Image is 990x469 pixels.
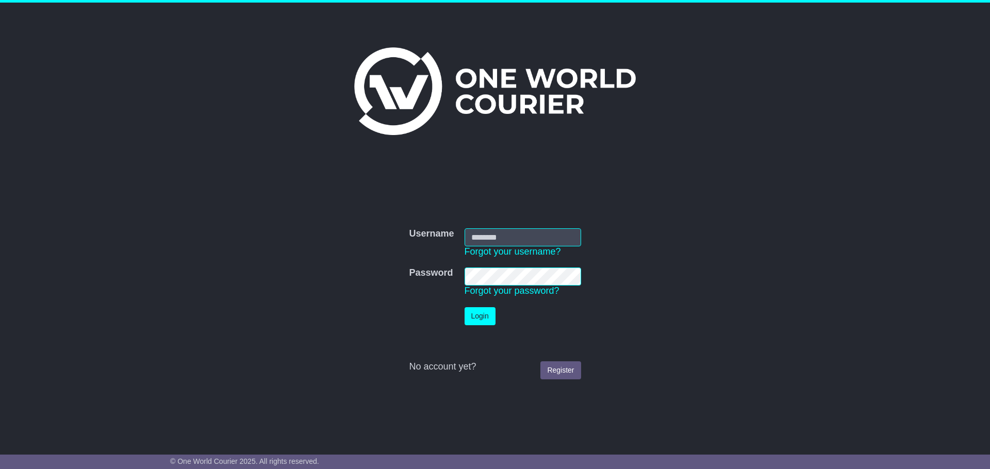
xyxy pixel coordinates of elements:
a: Register [540,361,581,379]
a: Forgot your password? [465,286,559,296]
div: No account yet? [409,361,581,373]
label: Username [409,228,454,240]
button: Login [465,307,496,325]
a: Forgot your username? [465,246,561,257]
span: © One World Courier 2025. All rights reserved. [170,457,319,465]
label: Password [409,267,453,279]
img: One World [354,47,636,135]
